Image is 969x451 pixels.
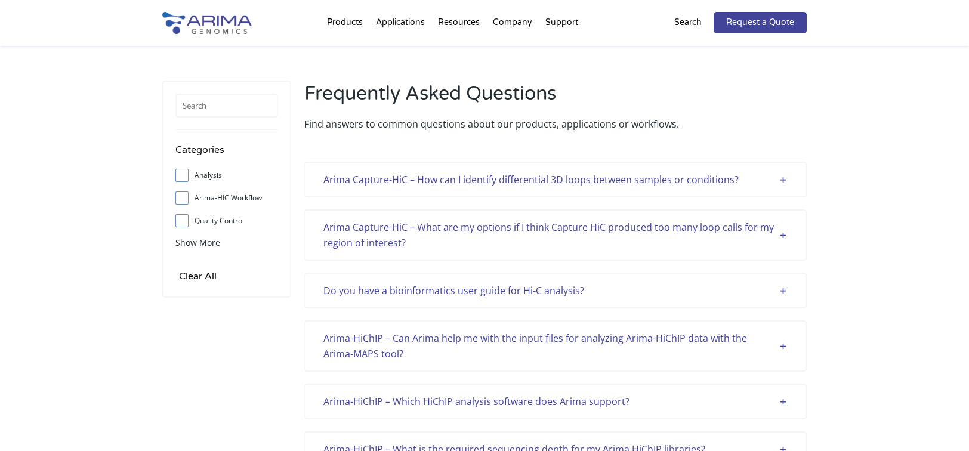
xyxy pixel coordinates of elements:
input: Clear All [175,268,220,285]
p: Find answers to common questions about our products, applications or workflows. [304,116,807,132]
img: Arima-Genomics-logo [162,12,252,34]
div: Arima-HiChIP – Can Arima help me with the input files for analyzing Arima-HiChIP data with the Ar... [323,330,788,362]
a: Request a Quote [714,12,807,33]
h2: Frequently Asked Questions [304,81,807,116]
label: Quality Control [175,212,278,230]
div: Arima Capture-HiC – What are my options if I think Capture HiC produced too many loop calls for m... [323,220,788,251]
div: Do you have a bioinformatics user guide for Hi-C analysis? [323,283,788,298]
input: Search [175,94,278,118]
label: Arima-HIC Workflow [175,189,278,207]
h4: Categories [175,142,278,166]
div: Arima-HiChIP – Which HiChIP analysis software does Arima support? [323,394,788,409]
span: Show More [175,237,220,248]
div: Arima Capture-HiC – How can I identify differential 3D loops between samples or conditions? [323,172,788,187]
label: Analysis [175,166,278,184]
p: Search [674,15,702,30]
